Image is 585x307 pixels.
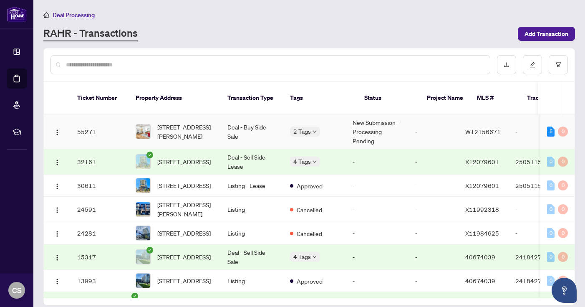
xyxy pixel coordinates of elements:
[221,270,283,292] td: Listing
[54,159,61,166] img: Logo
[509,175,567,197] td: 2505115
[157,276,211,285] span: [STREET_ADDRESS]
[470,82,520,114] th: MLS #
[136,202,150,216] img: thumbnail-img
[465,206,499,213] span: X11992318
[509,114,567,149] td: -
[555,62,561,68] span: filter
[509,270,567,292] td: 2418427
[547,204,555,214] div: 0
[293,252,311,261] span: 4 Tags
[221,82,283,114] th: Transaction Type
[552,278,577,303] button: Open asap
[146,152,153,158] span: check-circle
[50,226,64,240] button: Logo
[547,180,555,190] div: 0
[71,82,129,114] th: Ticket Number
[7,6,27,22] img: logo
[558,180,568,190] div: 0
[509,244,567,270] td: 2418427
[530,62,535,68] span: edit
[131,293,138,299] span: check-circle
[43,26,138,41] a: RAHR - Transactions
[43,12,49,18] span: home
[547,252,555,262] div: 0
[50,274,64,287] button: Logo
[136,155,150,169] img: thumbnail-img
[157,252,211,261] span: [STREET_ADDRESS]
[54,183,61,190] img: Logo
[313,129,317,134] span: down
[297,205,322,214] span: Cancelled
[520,82,579,114] th: Trade Number
[50,155,64,168] button: Logo
[221,197,283,222] td: Listing
[54,254,61,261] img: Logo
[293,127,311,136] span: 2 Tags
[297,181,323,190] span: Approved
[157,181,211,190] span: [STREET_ADDRESS]
[558,276,568,286] div: 0
[408,149,459,175] td: -
[283,82,358,114] th: Tags
[221,175,283,197] td: Listing - Lease
[221,222,283,244] td: Listing
[346,114,408,149] td: New Submission - Processing Pending
[346,149,408,175] td: -
[221,114,283,149] td: Deal - Buy Side Sale
[465,277,495,284] span: 40674039
[558,228,568,238] div: 0
[136,226,150,240] img: thumbnail-img
[346,244,408,270] td: -
[146,247,153,254] span: check-circle
[358,82,420,114] th: Status
[518,27,575,41] button: Add Transaction
[221,244,283,270] td: Deal - Sell Side Sale
[509,149,567,175] td: 2505115
[558,252,568,262] div: 0
[53,11,95,19] span: Deal Processing
[297,229,322,238] span: Cancelled
[54,231,61,237] img: Logo
[420,82,470,114] th: Project Name
[408,197,459,222] td: -
[297,277,323,286] span: Approved
[547,228,555,238] div: 0
[408,114,459,149] td: -
[293,157,311,166] span: 4 Tags
[12,284,22,296] span: CS
[54,129,61,136] img: Logo
[157,200,214,218] span: [STREET_ADDRESS][PERSON_NAME]
[157,228,211,238] span: [STREET_ADDRESS]
[509,222,567,244] td: -
[136,250,150,264] img: thumbnail-img
[50,179,64,192] button: Logo
[54,207,61,213] img: Logo
[157,157,211,166] span: [STREET_ADDRESS]
[71,197,129,222] td: 24591
[71,175,129,197] td: 30611
[71,244,129,270] td: 15317
[71,222,129,244] td: 24281
[157,122,214,141] span: [STREET_ADDRESS][PERSON_NAME]
[221,149,283,175] td: Deal - Sell Side Lease
[504,62,509,68] span: download
[408,270,459,292] td: -
[465,253,495,261] span: 40674039
[346,270,408,292] td: -
[547,157,555,167] div: 0
[346,222,408,244] td: -
[549,55,568,74] button: filter
[558,157,568,167] div: 0
[547,127,555,137] div: 5
[524,27,568,41] span: Add Transaction
[465,182,499,189] span: X12079601
[50,250,64,264] button: Logo
[497,55,516,74] button: download
[136,274,150,288] img: thumbnail-img
[465,158,499,165] span: X12079601
[408,244,459,270] td: -
[558,204,568,214] div: 0
[558,127,568,137] div: 0
[136,124,150,139] img: thumbnail-img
